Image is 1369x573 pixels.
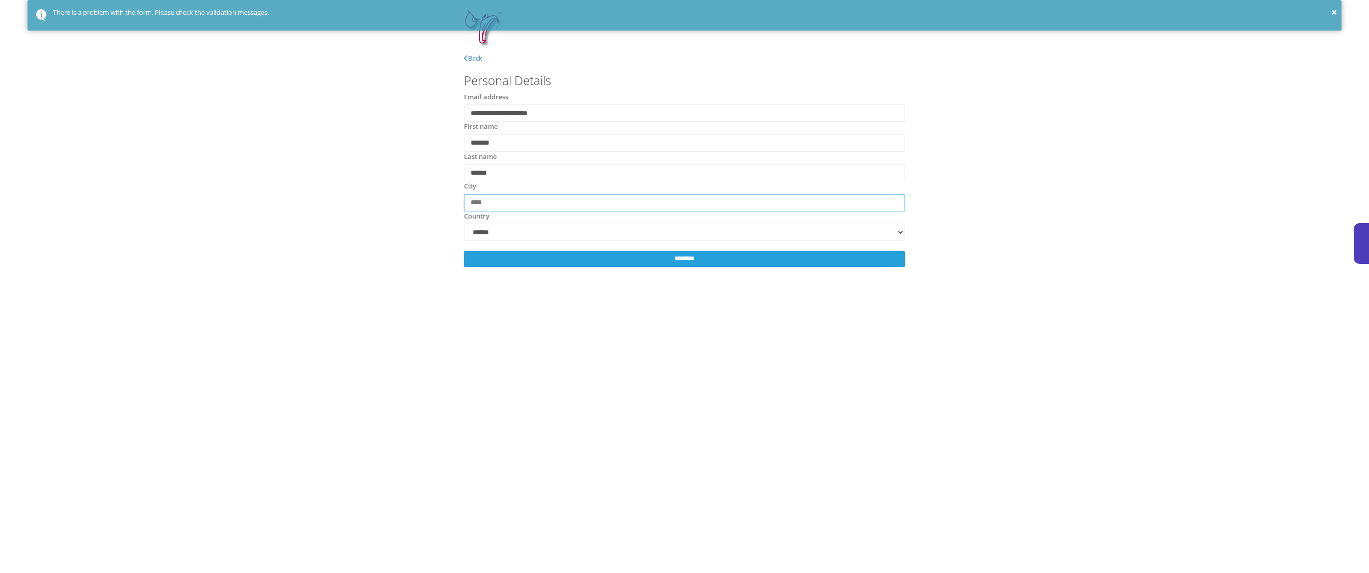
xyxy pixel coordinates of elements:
[464,92,508,102] label: Email address
[464,74,905,87] h3: Personal Details
[464,122,498,132] label: First name
[1331,5,1337,20] button: ×
[53,8,1334,18] div: There is a problem with the form. Please check the validation messages.
[464,152,497,162] label: Last name
[464,181,476,192] label: City
[464,211,489,222] label: Country
[464,53,482,63] a: Back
